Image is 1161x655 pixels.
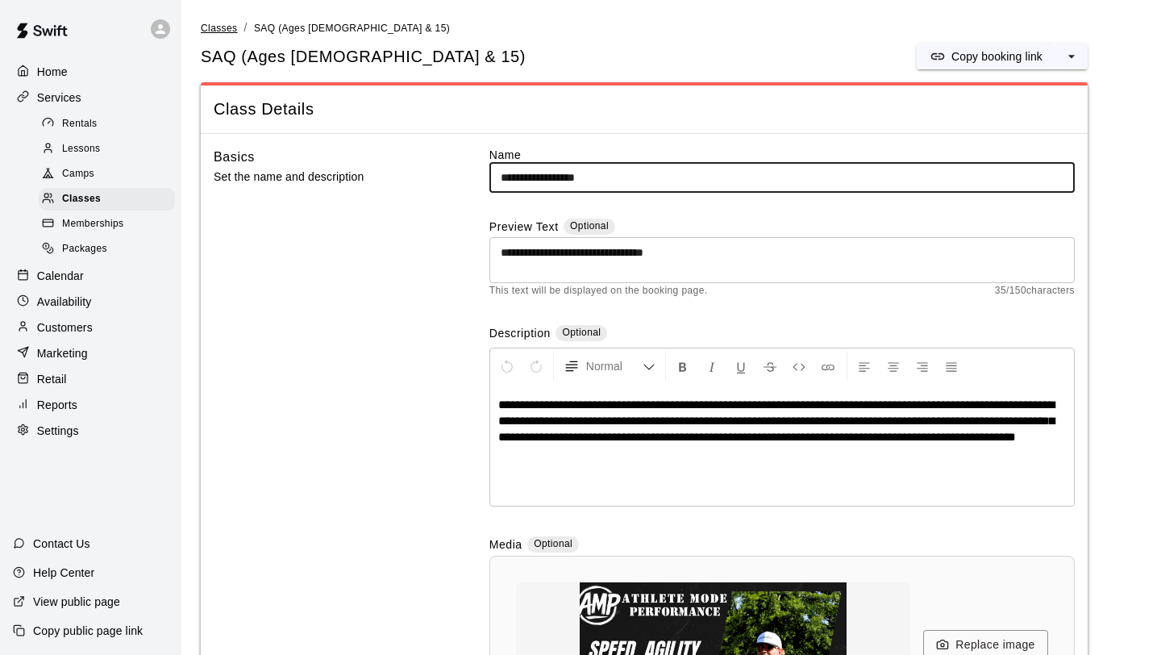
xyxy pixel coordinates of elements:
h5: SAQ (Ages [DEMOGRAPHIC_DATA] & 15) [201,46,526,68]
span: 35 / 150 characters [995,283,1075,299]
label: Preview Text [489,219,559,237]
p: Help Center [33,565,94,581]
button: Undo [493,352,521,381]
p: Settings [37,423,79,439]
a: Classes [201,21,237,34]
a: Rentals [39,111,181,136]
a: Customers [13,315,169,340]
li: / [243,19,247,36]
nav: breadcrumb [201,19,1142,37]
div: Rentals [39,113,175,136]
span: Rentals [62,116,98,132]
a: Retail [13,367,169,391]
h6: Basics [214,147,255,168]
label: Name [489,147,1075,163]
span: Class Details [214,98,1075,120]
a: Memberships [39,212,181,237]
p: Calendar [37,268,84,284]
a: Calendar [13,264,169,288]
button: Left Align [851,352,878,381]
div: Lessons [39,138,175,161]
p: Reports [37,397,77,413]
div: split button [917,44,1088,69]
span: This text will be displayed on the booking page. [489,283,708,299]
label: Description [489,325,551,344]
a: Camps [39,162,181,187]
a: Services [13,86,169,110]
span: Optional [534,538,572,549]
button: Copy booking link [917,44,1055,69]
p: Marketing [37,345,88,361]
div: Memberships [39,213,175,236]
p: Services [37,90,81,106]
a: Packages [39,237,181,262]
a: Marketing [13,341,169,365]
span: Optional [562,327,601,338]
button: select merge strategy [1055,44,1088,69]
p: Customers [37,319,93,336]
p: Home [37,64,68,80]
p: Set the name and description [214,167,438,187]
p: Contact Us [33,536,90,552]
p: Copy booking link [951,48,1042,65]
span: Lessons [62,141,101,157]
button: Justify Align [938,352,965,381]
span: SAQ (Ages [DEMOGRAPHIC_DATA] & 15) [254,23,450,34]
p: Retail [37,371,67,387]
label: Media [489,536,522,555]
a: Settings [13,419,169,443]
button: Format Underline [727,352,755,381]
p: View public page [33,594,120,610]
span: Normal [586,358,643,374]
button: Redo [522,352,550,381]
div: Packages [39,238,175,261]
span: Camps [62,166,94,182]
div: Camps [39,163,175,186]
button: Insert Code [785,352,813,381]
span: Memberships [62,216,123,232]
button: Insert Link [814,352,842,381]
button: Center Align [880,352,907,381]
button: Format Bold [669,352,697,381]
button: Right Align [909,352,936,381]
button: Format Strikethrough [756,352,784,381]
span: Classes [201,23,237,34]
button: Format Italics [698,352,726,381]
p: Availability [37,294,92,310]
span: Classes [62,191,101,207]
a: Classes [39,187,181,212]
button: Formatting Options [557,352,662,381]
a: Lessons [39,136,181,161]
span: Optional [570,220,609,232]
span: Packages [62,241,107,257]
p: Copy public page link [33,623,143,639]
div: Classes [39,188,175,211]
a: Availability [13,290,169,314]
a: Reports [13,393,169,417]
a: Home [13,60,169,84]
